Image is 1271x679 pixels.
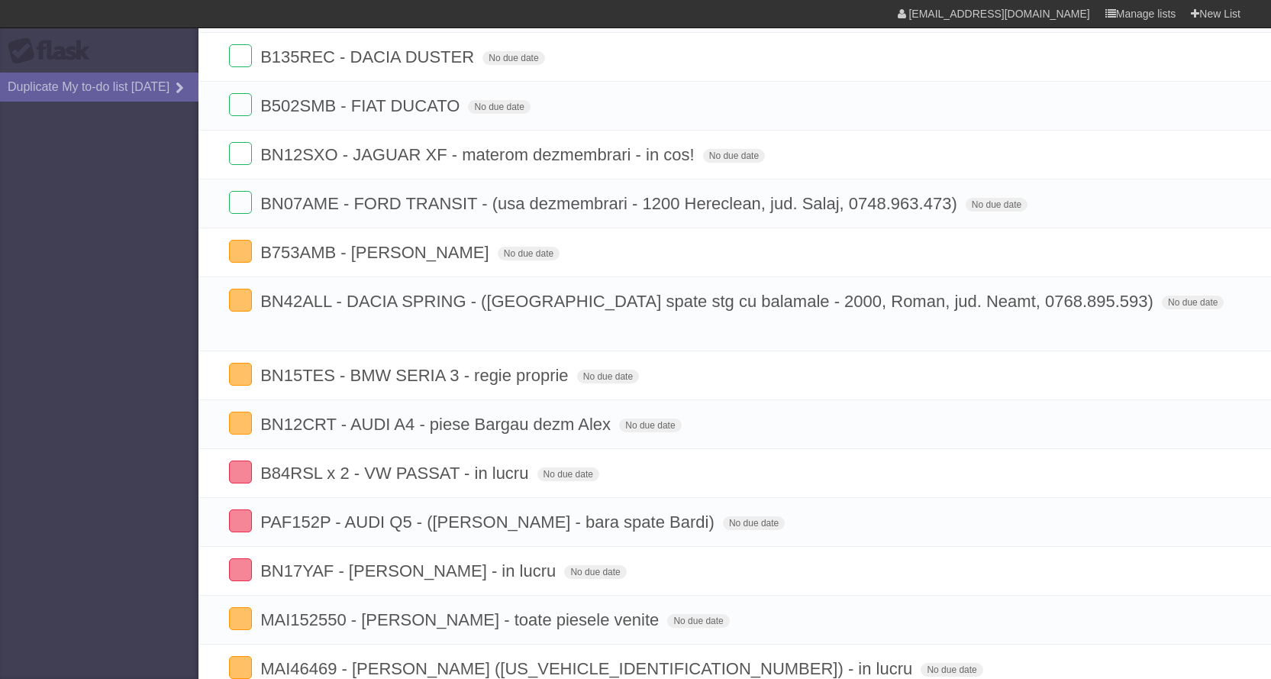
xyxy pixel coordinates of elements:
div: Flask [8,37,99,65]
span: No due date [1162,296,1224,309]
span: No due date [482,51,544,65]
span: B502SMB - FIAT DUCATO [260,96,463,115]
label: Done [229,461,252,483]
span: No due date [564,565,626,579]
label: Done [229,509,252,532]
label: Done [229,44,252,67]
span: No due date [667,614,729,628]
span: No due date [703,149,765,163]
span: No due date [468,100,530,114]
span: B84RSL x 2 - VW PASSAT - in lucru [260,464,532,483]
label: Done [229,607,252,630]
span: PAF152P - AUDI Q5 - ([PERSON_NAME] - bara spate Bardi) [260,512,718,532]
label: Done [229,191,252,214]
label: Done [229,412,252,435]
span: BN12SXO - JAGUAR XF - materom dezmembrari - in cos! [260,145,698,164]
label: Done [229,289,252,312]
span: BN17YAF - [PERSON_NAME] - in lucru [260,561,560,580]
span: BN07AME - FORD TRANSIT - (usa dezmembrari - 1200 Hereclean, jud. Salaj, 0748.963.473) [260,194,961,213]
label: Done [229,240,252,263]
span: No due date [921,663,982,677]
span: BN15TES - BMW SERIA 3 - regie proprie [260,366,572,385]
span: MAI152550 - [PERSON_NAME] - toate piesele venite [260,610,663,629]
span: No due date [619,419,681,432]
span: B135REC - DACIA DUSTER [260,47,478,66]
span: No due date [498,247,560,260]
label: Done [229,558,252,581]
span: No due date [966,198,1027,212]
span: B753AMB - [PERSON_NAME] [260,243,493,262]
span: No due date [577,370,639,383]
label: Done [229,656,252,679]
label: Done [229,142,252,165]
span: No due date [723,516,785,530]
label: Done [229,363,252,386]
span: BN12CRT - AUDI A4 - piese Bargau dezm Alex [260,415,615,434]
label: Done [229,93,252,116]
span: MAI46469 - [PERSON_NAME] ([US_VEHICLE_IDENTIFICATION_NUMBER]) - in lucru [260,659,916,678]
span: BN42ALL - DACIA SPRING - ([GEOGRAPHIC_DATA] spate stg cu balamale - 2000, Roman, jud. Neamt, 0768... [260,292,1157,311]
span: No due date [537,467,599,481]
